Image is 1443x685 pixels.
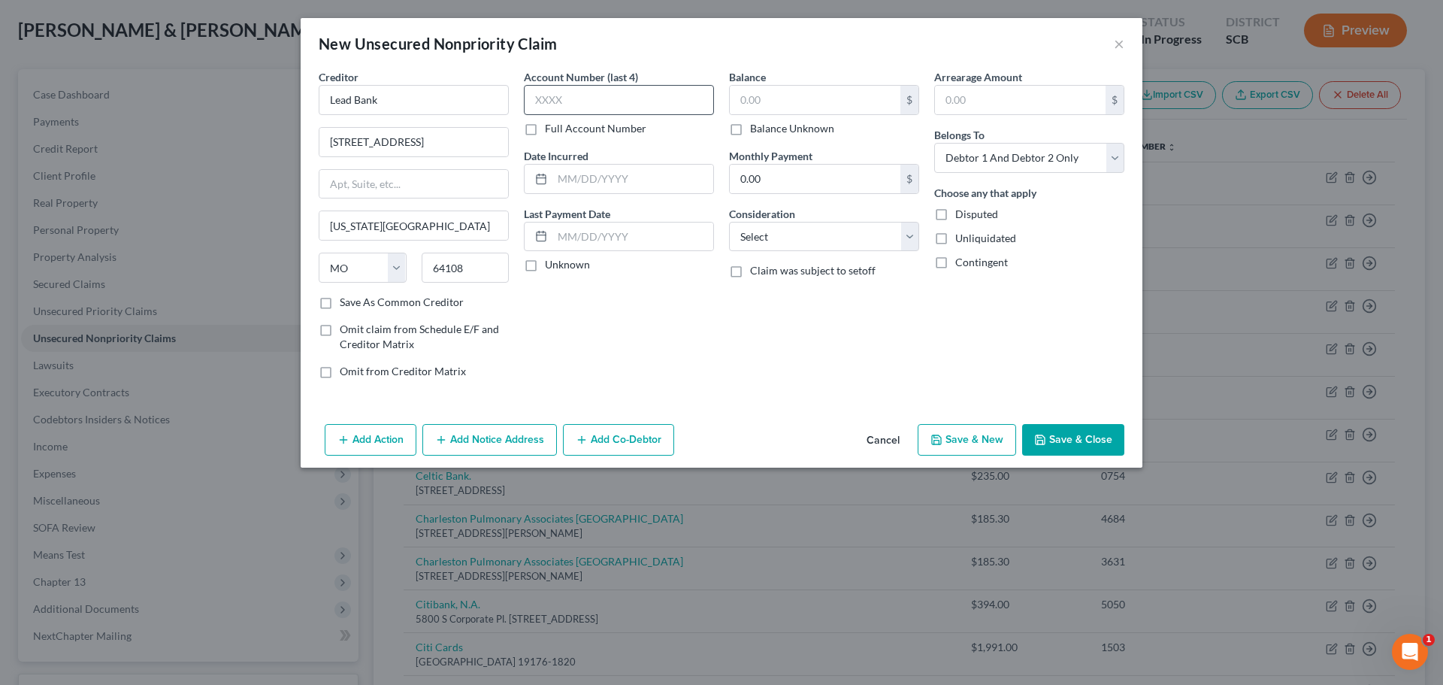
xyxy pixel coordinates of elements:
[545,121,646,136] label: Full Account Number
[563,424,674,456] button: Add Co-Debtor
[340,323,499,350] span: Omit claim from Schedule E/F and Creditor Matrix
[934,185,1036,201] label: Choose any that apply
[855,426,912,456] button: Cancel
[934,69,1022,85] label: Arrearage Amount
[729,69,766,85] label: Balance
[340,365,466,377] span: Omit from Creditor Matrix
[422,253,510,283] input: Enter zip...
[955,208,998,220] span: Disputed
[918,424,1016,456] button: Save & New
[524,69,638,85] label: Account Number (last 4)
[1392,634,1428,670] iframe: Intercom live chat
[524,148,588,164] label: Date Incurred
[750,264,876,277] span: Claim was subject to setoff
[1423,634,1435,646] span: 1
[319,128,508,156] input: Enter address...
[935,86,1106,114] input: 0.00
[1022,424,1124,456] button: Save & Close
[340,295,464,310] label: Save As Common Creditor
[1106,86,1124,114] div: $
[319,85,509,115] input: Search creditor by name...
[552,165,713,193] input: MM/DD/YYYY
[729,206,795,222] label: Consideration
[900,86,918,114] div: $
[750,121,834,136] label: Balance Unknown
[319,33,557,54] div: New Unsecured Nonpriority Claim
[730,86,900,114] input: 0.00
[730,165,900,193] input: 0.00
[422,424,557,456] button: Add Notice Address
[729,148,812,164] label: Monthly Payment
[552,223,713,251] input: MM/DD/YYYY
[319,211,508,240] input: Enter city...
[955,232,1016,244] span: Unliquidated
[900,165,918,193] div: $
[934,129,985,141] span: Belongs To
[524,206,610,222] label: Last Payment Date
[524,85,714,115] input: XXXX
[319,71,358,83] span: Creditor
[325,424,416,456] button: Add Action
[545,257,590,272] label: Unknown
[955,256,1008,268] span: Contingent
[319,170,508,199] input: Apt, Suite, etc...
[1114,35,1124,53] button: ×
